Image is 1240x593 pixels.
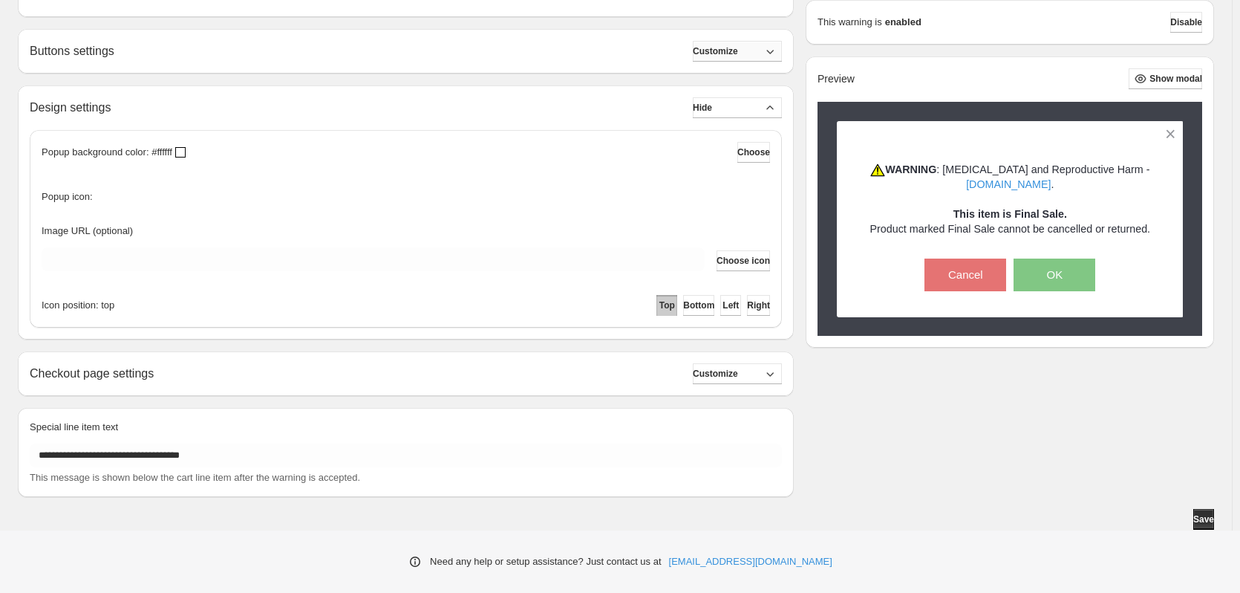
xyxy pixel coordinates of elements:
span: This message is shown below the cart line item after the warning is accepted. [30,472,360,483]
span: Right [747,299,770,311]
span: Bottom [683,299,714,311]
p: This warning is [818,15,882,30]
button: Cancel [924,259,1006,291]
button: Customize [693,41,782,62]
span: Disable [1170,16,1202,28]
span: Save [1193,513,1214,525]
button: Left [720,295,741,316]
h2: Buttons settings [30,44,114,58]
span: Choose [737,146,770,158]
button: Disable [1170,12,1202,33]
button: Customize [693,363,782,384]
h2: Preview [818,73,855,85]
span: Image URL (optional) [42,225,133,236]
button: Choose [737,142,770,163]
span: Top [659,299,675,311]
span: Customize [693,368,738,380]
span: Hide [693,102,712,114]
button: Show modal [1129,68,1202,89]
span: Left [722,299,739,311]
h2: Checkout page settings [30,366,154,380]
span: Show modal [1149,73,1202,85]
span: Customize [693,45,738,57]
button: Top [656,295,677,316]
a: [EMAIL_ADDRESS][DOMAIN_NAME] [669,554,832,569]
p: Popup background color: #ffffff [42,145,172,160]
button: Choose icon [717,250,770,271]
p: : [MEDICAL_DATA] and Reproductive Harm - . [863,162,1158,192]
img: ⚠ [870,163,885,177]
strong: enabled [885,15,921,30]
a: [DOMAIN_NAME] [966,178,1051,190]
h2: Design settings [30,100,111,114]
button: Hide [693,97,782,118]
span: Choose icon [717,255,770,267]
strong: WARNING [870,163,936,175]
button: Save [1193,509,1214,530]
span: Popup icon: [42,189,93,204]
strong: This item is Final Sale. [953,208,1067,220]
button: Bottom [683,295,714,316]
span: Icon position: top [42,298,114,313]
span: Special line item text [30,421,118,432]
p: Product marked Final Sale cannot be cancelled or returned. [863,221,1158,236]
button: Right [747,295,770,316]
button: OK [1014,259,1095,291]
